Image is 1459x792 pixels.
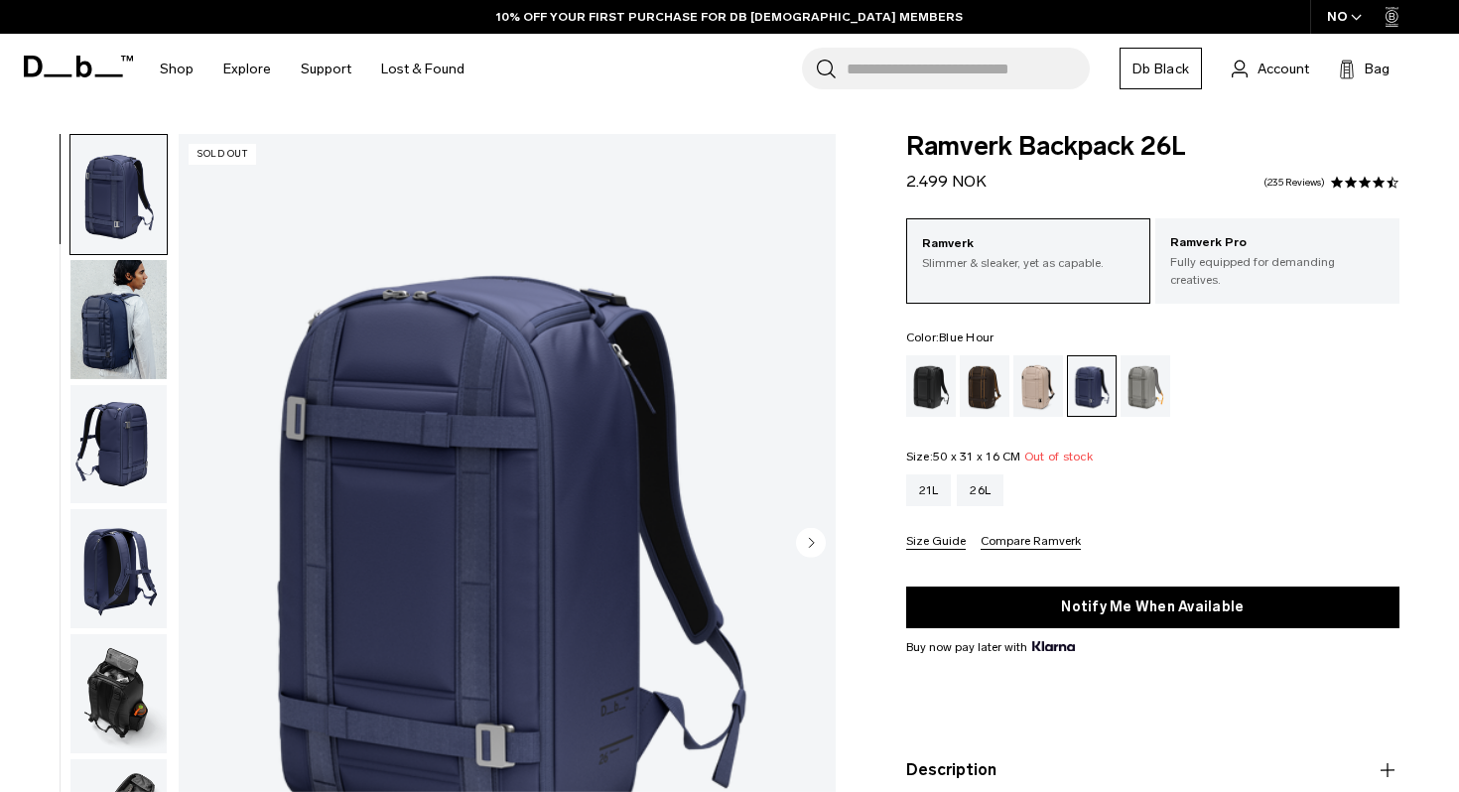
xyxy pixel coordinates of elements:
a: Ramverk Pro Fully equipped for demanding creatives. [1155,218,1399,304]
a: Fogbow Beige [1013,355,1063,417]
a: 10% OFF YOUR FIRST PURCHASE FOR DB [DEMOGRAPHIC_DATA] MEMBERS [496,8,963,26]
button: Ramverk Backpack 26L Blue Hour [69,134,168,255]
img: Ramverk Backpack 26L Blue Hour [70,509,167,628]
button: Notify Me When Available [906,587,1399,628]
a: 235 reviews [1263,178,1325,188]
button: Ramverk Backpack 26L Blue Hour [69,384,168,505]
button: Size Guide [906,535,966,550]
a: 26L [957,474,1003,506]
a: Db Black [1120,48,1202,89]
p: Sold Out [189,144,256,165]
img: Ramverk Backpack 26L Blue Hour [70,385,167,504]
img: Ramverk Backpack 26L Blue Hour [70,260,167,379]
a: Explore [223,34,271,104]
span: Blue Hour [939,330,994,344]
span: 50 x 31 x 16 CM [933,450,1021,463]
legend: Color: [906,331,995,343]
button: Ramverk Backpack 26L Blue Hour [69,508,168,629]
a: Lost & Found [381,34,464,104]
a: Shop [160,34,194,104]
span: Buy now pay later with [906,638,1075,656]
nav: Main Navigation [145,34,479,104]
a: Sand Grey [1121,355,1170,417]
a: Blue Hour [1067,355,1117,417]
span: Account [1258,59,1309,79]
button: Ramverk Backpack 26L Blue Hour [69,259,168,380]
img: Ramverk Backpack 26L Blue Hour [70,135,167,254]
a: Espresso [960,355,1009,417]
p: Ramverk Pro [1170,233,1385,253]
a: Black Out [906,355,956,417]
button: Next slide [796,527,826,561]
a: 21L [906,474,952,506]
legend: Size: [906,451,1093,462]
p: Slimmer & sleaker, yet as capable. [922,254,1134,272]
button: Description [906,758,1399,782]
p: Ramverk [922,234,1134,254]
a: Support [301,34,351,104]
span: Out of stock [1024,450,1093,463]
img: Ramverk Backpack 26L Blue Hour [70,634,167,753]
span: 2.499 NOK [906,172,987,191]
button: Bag [1339,57,1390,80]
span: Ramverk Backpack 26L [906,134,1399,160]
span: Bag [1365,59,1390,79]
p: Fully equipped for demanding creatives. [1170,253,1385,289]
img: {"height" => 20, "alt" => "Klarna"} [1032,641,1075,651]
button: Compare Ramverk [981,535,1081,550]
a: Account [1232,57,1309,80]
button: Ramverk Backpack 26L Blue Hour [69,633,168,754]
